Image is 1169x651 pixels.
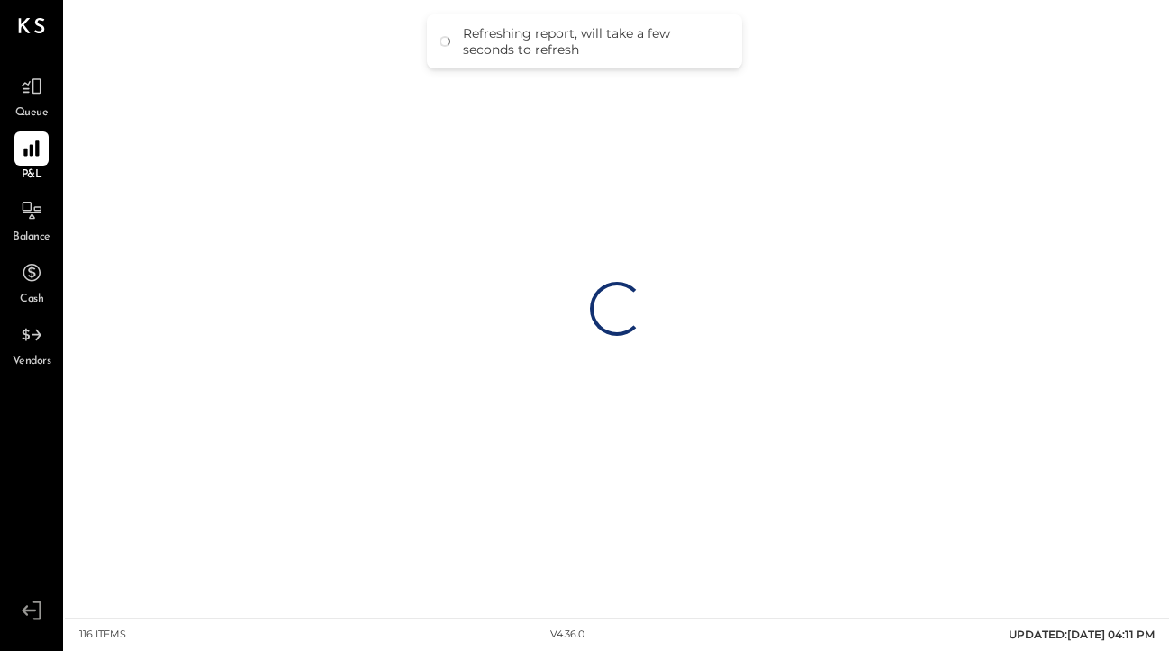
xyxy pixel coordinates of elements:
a: Queue [1,69,62,122]
div: 116 items [79,628,126,642]
span: Cash [20,292,43,308]
span: Balance [13,230,50,246]
span: Vendors [13,354,51,370]
span: P&L [22,167,42,184]
a: Vendors [1,318,62,370]
div: Refreshing report, will take a few seconds to refresh [463,25,724,58]
div: v 4.36.0 [550,628,584,642]
a: Balance [1,194,62,246]
a: P&L [1,131,62,184]
span: Queue [15,105,49,122]
a: Cash [1,256,62,308]
span: UPDATED: [DATE] 04:11 PM [1009,628,1155,641]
